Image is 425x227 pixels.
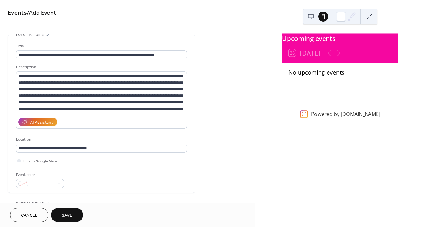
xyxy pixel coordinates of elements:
[16,136,186,143] div: Location
[30,119,53,126] div: AI Assistant
[21,212,37,219] span: Cancel
[8,7,27,19] a: Events
[23,158,58,165] span: Link to Google Maps
[18,118,57,126] button: AI Assistant
[10,208,48,222] button: Cancel
[282,33,398,43] div: Upcoming events
[62,212,72,219] span: Save
[51,208,83,222] button: Save
[341,110,380,117] a: [DOMAIN_NAME]
[16,32,44,39] span: Event details
[289,68,392,76] div: No upcoming events
[16,64,186,70] div: Description
[16,171,63,178] div: Event color
[311,110,380,117] div: Powered by
[16,200,44,207] span: Date and time
[27,7,56,19] span: / Add Event
[16,43,186,49] div: Title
